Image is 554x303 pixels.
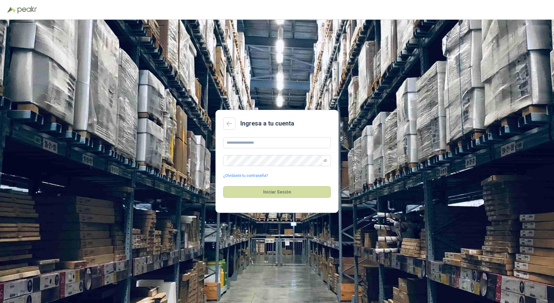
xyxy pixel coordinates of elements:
[323,159,327,162] span: eye-invisible
[240,119,294,128] h2: Ingresa a tu cuenta
[223,173,268,179] a: ¿Olvidaste tu contraseña?
[17,6,37,14] img: Peakr
[223,186,331,198] button: Iniciar Sesión
[7,7,16,13] img: Logo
